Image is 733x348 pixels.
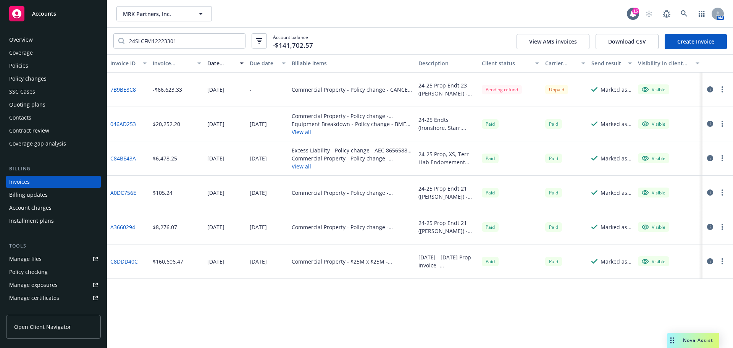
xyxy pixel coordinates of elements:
button: Description [415,54,479,73]
div: Drag to move [667,333,677,348]
button: Date issued [204,54,247,73]
div: Excess Liability - Policy change - AEC 8656588-00 [292,146,412,154]
span: Paid [545,154,562,163]
div: Unpaid [545,85,568,94]
div: Overview [9,34,33,46]
div: Visible [642,120,665,127]
span: Open Client Navigator [14,323,71,331]
span: Paid [545,257,562,266]
button: Send result [588,54,635,73]
div: Date issued [207,59,235,67]
button: Invoice ID [107,54,150,73]
div: Manage exposures [9,279,58,291]
button: Nova Assist [667,333,719,348]
div: Quoting plans [9,99,45,111]
a: Manage certificates [6,292,101,304]
div: Visible [642,223,665,230]
a: Coverage [6,47,101,59]
div: Manage files [9,253,42,265]
div: [DATE] - [DATE] Prop Invoice - [PERSON_NAME] - $25M x $25M (Rewrite) [418,253,476,269]
div: $20,252.20 [153,120,180,128]
span: MRK Partners, Inc. [123,10,189,18]
button: Invoice amount [150,54,205,73]
div: Marked as sent [601,154,632,162]
div: Marked as sent [601,86,632,94]
span: Paid [545,222,562,232]
div: $105.24 [153,189,173,197]
div: Commercial Property - Policy change - 24SLCFM12223301 [292,223,412,231]
a: Contract review [6,125,101,137]
div: Carrier status [545,59,577,67]
a: C84BE43A [110,154,136,162]
div: Paid [482,119,499,129]
div: [DATE] [207,120,224,128]
div: Description [418,59,476,67]
div: [DATE] [207,86,224,94]
button: Due date [247,54,289,73]
div: Policies [9,60,28,72]
div: Tools [6,242,101,250]
a: Contacts [6,112,101,124]
div: Commercial Property - Policy change - 24SLCFM12223301 [292,112,412,120]
div: Billing [6,165,101,173]
div: Coverage [9,47,33,59]
div: Policy checking [9,266,48,278]
a: A3660294 [110,223,135,231]
div: - [250,86,252,94]
button: Visibility in client dash [635,54,702,73]
a: Search [676,6,692,21]
a: Billing updates [6,189,101,201]
span: Account balance [273,34,313,48]
div: Marked as sent [601,257,632,265]
div: -$66,623.33 [153,86,182,94]
input: Filter by keyword... [124,34,245,48]
button: MRK Partners, Inc. [116,6,212,21]
div: Commercial Property - Policy change - 24SLCFM12223301 [292,154,412,162]
a: Switch app [694,6,709,21]
div: $160,606.47 [153,257,183,265]
div: [DATE] [250,120,267,128]
a: 7B9BE8C8 [110,86,136,94]
a: Policy checking [6,266,101,278]
div: Pending refund [482,85,522,94]
div: Contacts [9,112,31,124]
a: 046AD253 [110,120,136,128]
svg: Search [118,38,124,44]
div: Client status [482,59,531,67]
div: Manage claims [9,305,48,317]
button: View AMS invoices [517,34,589,49]
div: Contract review [9,125,49,137]
span: Accounts [32,11,56,17]
button: Carrier status [542,54,589,73]
a: Manage exposures [6,279,101,291]
div: Paid [482,222,499,232]
div: Billable items [292,59,412,67]
div: Send result [591,59,623,67]
div: Equipment Breakdown - Policy change - BME1-3Y787511- TIL-24 [292,120,412,128]
div: Paid [482,188,499,197]
button: View all [292,128,412,136]
div: [DATE] [250,257,267,265]
a: Invoices [6,176,101,188]
div: Visible [642,258,665,265]
span: -$141,702.57 [273,40,313,50]
div: Manage certificates [9,292,59,304]
div: SSC Cases [9,86,35,98]
div: Paid [545,188,562,197]
div: [DATE] [250,223,267,231]
div: Paid [482,154,499,163]
a: Report a Bug [659,6,674,21]
div: $8,276.07 [153,223,177,231]
a: Create Invoice [665,34,727,49]
div: [DATE] [207,189,224,197]
span: Paid [545,119,562,129]
div: 24-25 Prop, XS, Terr Liab Endorsement Invoice - Add [PERSON_NAME] [418,150,476,166]
div: Invoices [9,176,30,188]
a: SSC Cases [6,86,101,98]
div: 24-25 Prop Endt 21 ([PERSON_NAME]) - Add Temple Courts [418,185,476,201]
div: Marked as sent [601,120,632,128]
